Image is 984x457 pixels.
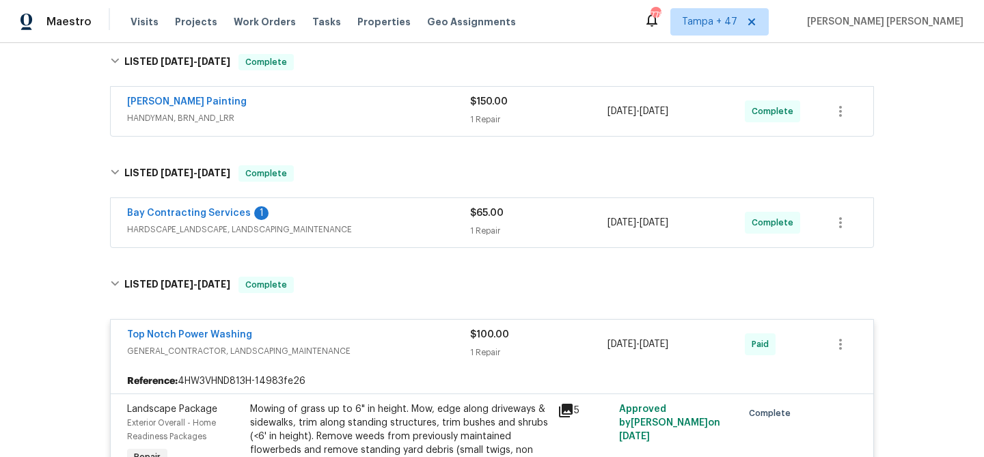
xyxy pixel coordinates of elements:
span: Complete [752,216,799,230]
div: LISTED [DATE]-[DATE]Complete [106,40,878,84]
span: [DATE] [640,218,668,227]
span: [DATE] [607,340,636,349]
span: [DATE] [197,279,230,289]
a: [PERSON_NAME] Painting [127,97,247,107]
span: [DATE] [640,107,668,116]
div: 4HW3VHND813H-14983fe26 [111,369,873,393]
span: Complete [749,406,796,420]
span: $100.00 [470,330,509,340]
span: - [607,216,668,230]
h6: LISTED [124,54,230,70]
b: Reference: [127,374,178,388]
span: Tampa + 47 [682,15,737,29]
span: [DATE] [607,218,636,227]
span: - [161,57,230,66]
span: - [607,337,668,351]
span: Complete [240,278,292,292]
span: - [161,168,230,178]
span: [DATE] [197,57,230,66]
span: Projects [175,15,217,29]
div: 1 [254,206,269,220]
span: Landscape Package [127,404,217,414]
span: [DATE] [161,57,193,66]
div: 778 [651,8,660,22]
span: Properties [357,15,411,29]
div: LISTED [DATE]-[DATE]Complete [106,152,878,195]
a: Bay Contracting Services [127,208,251,218]
span: HANDYMAN, BRN_AND_LRR [127,111,470,125]
span: [DATE] [619,432,650,441]
span: Visits [131,15,159,29]
span: [PERSON_NAME] [PERSON_NAME] [802,15,963,29]
span: Complete [240,55,292,69]
span: HARDSCAPE_LANDSCAPE, LANDSCAPING_MAINTENANCE [127,223,470,236]
span: [DATE] [197,168,230,178]
span: Paid [752,337,774,351]
h6: LISTED [124,165,230,182]
span: - [607,105,668,118]
h6: LISTED [124,277,230,293]
span: $150.00 [470,97,508,107]
span: [DATE] [161,168,193,178]
span: Complete [240,167,292,180]
span: Tasks [312,17,341,27]
div: 1 Repair [470,224,607,238]
div: LISTED [DATE]-[DATE]Complete [106,263,878,307]
span: Work Orders [234,15,296,29]
span: [DATE] [607,107,636,116]
span: Exterior Overall - Home Readiness Packages [127,419,216,441]
div: 5 [558,402,611,419]
a: Top Notch Power Washing [127,330,252,340]
span: GENERAL_CONTRACTOR, LANDSCAPING_MAINTENANCE [127,344,470,358]
div: 1 Repair [470,346,607,359]
span: Complete [752,105,799,118]
span: - [161,279,230,289]
span: [DATE] [640,340,668,349]
div: 1 Repair [470,113,607,126]
span: [DATE] [161,279,193,289]
span: Approved by [PERSON_NAME] on [619,404,720,441]
span: $65.00 [470,208,504,218]
span: Geo Assignments [427,15,516,29]
span: Maestro [46,15,92,29]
